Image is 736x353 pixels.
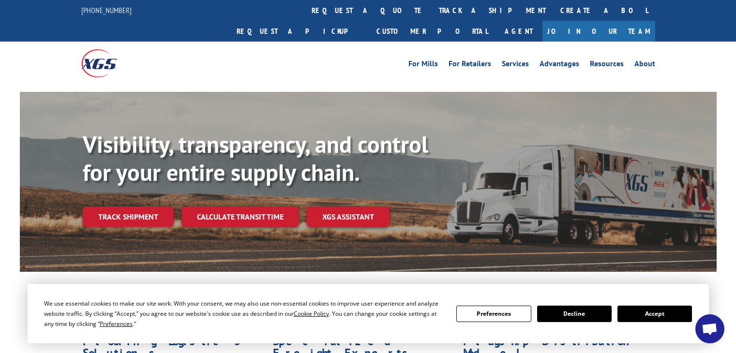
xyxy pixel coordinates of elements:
a: Services [502,60,529,71]
div: Cookie Consent Prompt [28,284,709,343]
a: Customer Portal [369,21,495,42]
a: Join Our Team [542,21,655,42]
div: Open chat [695,314,724,343]
a: XGS ASSISTANT [307,206,390,227]
button: Decline [537,306,612,322]
a: For Mills [408,60,438,71]
a: [PHONE_NUMBER] [81,5,132,15]
span: Cookie Policy [294,309,329,318]
button: Accept [617,306,692,322]
div: We use essential cookies to make our site work. With your consent, we may also use non-essential ... [44,298,445,329]
a: Track shipment [83,206,174,227]
a: About [634,60,655,71]
span: Preferences [100,320,133,328]
a: For Retailers [449,60,491,71]
button: Preferences [456,306,531,322]
a: Calculate transit time [181,206,299,227]
a: Agent [495,21,542,42]
b: Visibility, transparency, and control for your entire supply chain. [83,129,428,187]
a: Request a pickup [229,21,369,42]
a: Resources [590,60,624,71]
a: Advantages [540,60,579,71]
